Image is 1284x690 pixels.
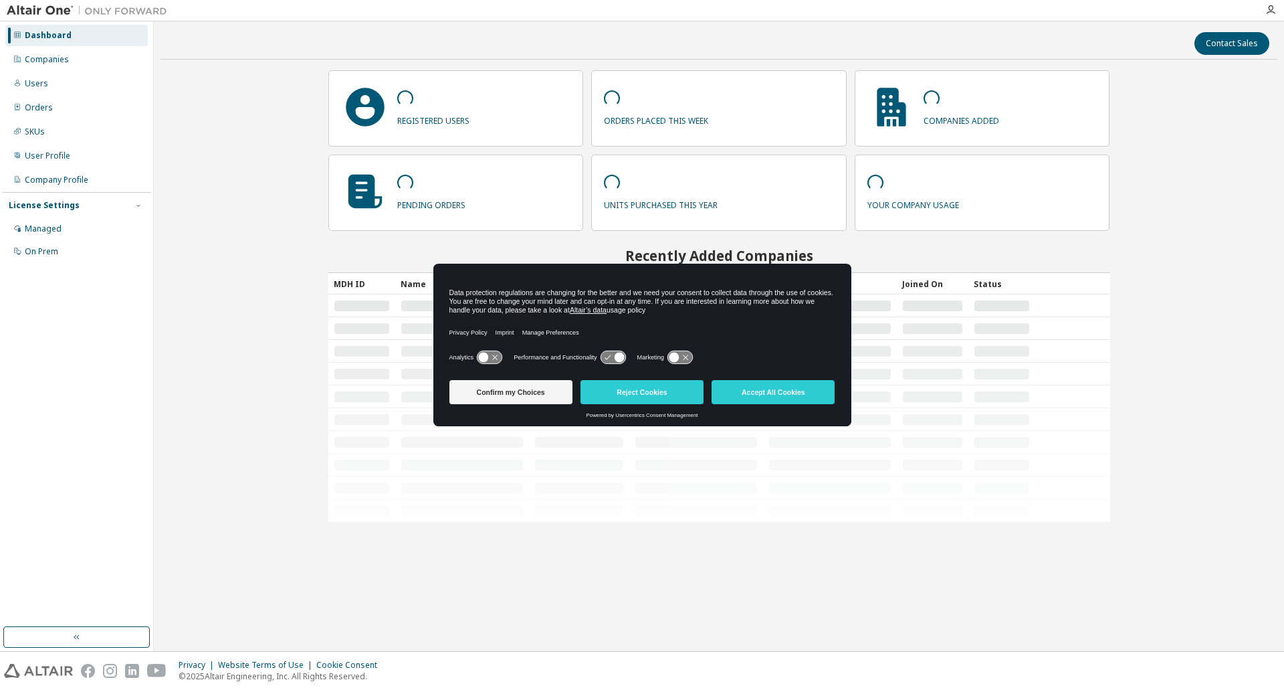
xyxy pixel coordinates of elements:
div: Website Terms of Use [218,660,316,671]
div: Cookie Consent [316,660,385,671]
div: Companies [25,54,69,65]
img: facebook.svg [81,664,95,678]
div: License Settings [9,200,80,211]
div: On Prem [25,246,58,257]
div: User Profile [25,151,70,161]
p: © 2025 Altair Engineering, Inc. All Rights Reserved. [179,671,385,682]
img: youtube.svg [147,664,167,678]
div: Users [25,78,48,89]
p: units purchased this year [604,195,718,211]
div: Dashboard [25,30,72,41]
div: Status [974,273,1030,294]
div: Company Profile [25,175,88,185]
div: Managed [25,224,62,234]
h2: Recently Added Companies [328,247,1110,264]
p: your company usage [867,195,959,211]
p: pending orders [397,195,465,211]
div: SKUs [25,126,45,137]
img: Altair One [7,4,174,17]
div: Name [401,273,524,294]
p: orders placed this week [604,111,708,126]
button: Contact Sales [1194,32,1269,55]
img: linkedin.svg [125,664,139,678]
img: instagram.svg [103,664,117,678]
div: MDH ID [334,273,390,294]
div: Orders [25,102,53,113]
p: registered users [397,111,469,126]
p: companies added [924,111,999,126]
div: Privacy [179,660,218,671]
img: altair_logo.svg [4,664,73,678]
div: Joined On [902,273,963,294]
